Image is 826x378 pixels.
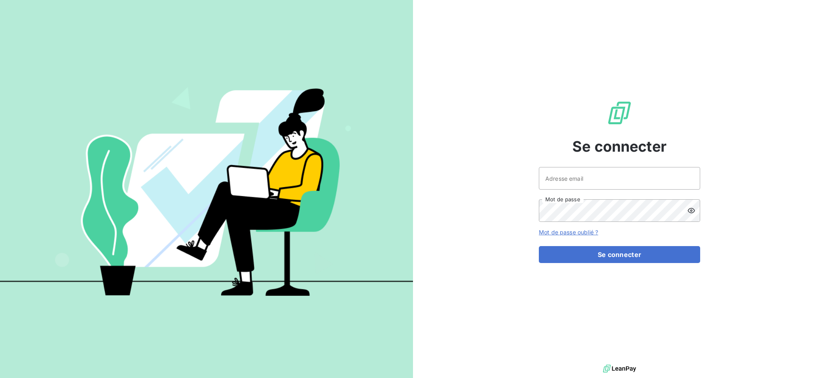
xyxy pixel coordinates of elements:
img: Logo LeanPay [607,100,632,126]
button: Se connecter [539,246,700,263]
a: Mot de passe oublié ? [539,229,598,236]
input: placeholder [539,167,700,190]
span: Se connecter [572,136,667,157]
img: logo [603,363,636,375]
